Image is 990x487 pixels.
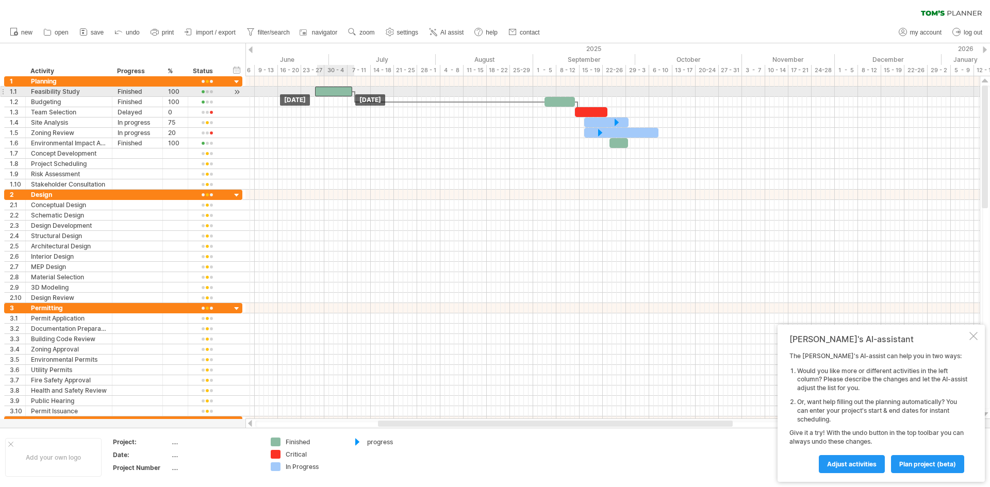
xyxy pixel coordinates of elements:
div: 20-24 [696,65,719,76]
a: log out [950,26,985,39]
div: 1.1 [10,87,25,96]
a: print [148,26,177,39]
a: save [77,26,107,39]
div: 1.5 [10,128,25,138]
a: zoom [345,26,377,39]
div: Project: [113,438,170,446]
div: 3.4 [10,344,25,354]
div: .... [172,450,258,459]
div: Material Selection [31,272,107,282]
div: Activity [30,66,106,76]
span: open [55,29,69,36]
div: 3 [10,303,25,313]
div: 1 [10,76,25,86]
div: In progress [118,128,157,138]
div: 8 - 12 [556,65,580,76]
div: Add your own logo [5,438,102,477]
a: new [7,26,36,39]
div: Fire Safety Approval [31,375,107,385]
div: 2.10 [10,293,25,303]
span: undo [126,29,140,36]
span: print [162,29,174,36]
span: Adjust activities [827,460,877,468]
div: Planning [31,76,107,86]
div: Finished [118,97,157,107]
div: 2.3 [10,221,25,230]
div: Status [193,66,220,76]
div: Environmental Impact Assessment [31,138,107,148]
div: .... [172,438,258,446]
div: 75 [168,117,183,127]
a: my account [896,26,945,39]
div: 7 - 11 [348,65,371,76]
div: Permit Application [31,313,107,323]
div: 2.7 [10,262,25,272]
div: Health and Safety Review [31,385,107,395]
div: 100 [168,97,183,107]
span: plan project (beta) [899,460,956,468]
div: 3.3 [10,334,25,344]
div: In Progress [286,462,342,471]
div: Project Scheduling [31,159,107,169]
a: navigator [298,26,340,39]
div: 29 - 2 [928,65,951,76]
div: 23 - 27 [301,65,324,76]
div: 8 - 12 [858,65,881,76]
div: 5 - 9 [951,65,974,76]
div: Public Hearing [31,396,107,406]
div: 3.1 [10,313,25,323]
div: 2.5 [10,241,25,251]
div: 1.6 [10,138,25,148]
div: 21 - 25 [394,65,417,76]
div: 22-26 [603,65,626,76]
div: Progress [117,66,157,76]
div: 1 - 5 [533,65,556,76]
div: Finished [118,138,157,148]
div: 15 - 19 [580,65,603,76]
div: 1.8 [10,159,25,169]
div: MEP Design [31,262,107,272]
div: Conceptual Design [31,200,107,210]
div: Zoning Review [31,128,107,138]
span: help [486,29,498,36]
div: 0 [168,107,183,117]
div: December 2025 [835,54,942,65]
a: AI assist [426,26,467,39]
div: Delayed [118,107,157,117]
div: 25-29 [510,65,533,76]
div: 30 - 4 [324,65,348,76]
div: Structural Design [31,231,107,241]
div: scroll to activity [232,87,242,97]
div: [DATE] [355,94,385,106]
div: Stakeholder Consultation [31,179,107,189]
div: 13 - 17 [672,65,696,76]
div: Utility Permits [31,365,107,375]
div: July 2025 [329,54,436,65]
div: 3.6 [10,365,25,375]
div: 1.3 [10,107,25,117]
div: Building Code Review [31,334,107,344]
div: 15 - 19 [881,65,904,76]
div: 24-28 [812,65,835,76]
span: AI assist [440,29,464,36]
div: 20 [168,128,183,138]
div: 11 - 15 [464,65,487,76]
div: 10 - 14 [765,65,788,76]
div: 2.1 [10,200,25,210]
div: Permitting [31,303,107,313]
div: [DATE] [280,94,310,106]
div: 1.4 [10,117,25,127]
div: Risk Assessment [31,169,107,179]
div: Zoning Approval [31,344,107,354]
div: Architectural Design [31,241,107,251]
div: 17 - 21 [788,65,812,76]
div: % [168,66,182,76]
div: Design [31,190,107,199]
div: 1.7 [10,148,25,158]
div: 3.10 [10,406,25,416]
div: 2.8 [10,272,25,282]
div: 3.5 [10,355,25,364]
div: Finished [118,87,157,96]
div: 1.2 [10,97,25,107]
div: 2.4 [10,231,25,241]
